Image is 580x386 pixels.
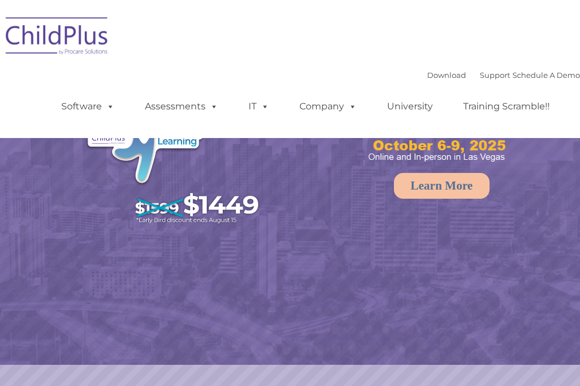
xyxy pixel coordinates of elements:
a: IT [237,95,281,118]
a: Learn More [394,173,490,199]
a: Assessments [133,95,230,118]
a: Schedule A Demo [512,70,580,80]
font: | [427,70,580,80]
a: Company [288,95,368,118]
a: Download [427,70,466,80]
a: Software [50,95,126,118]
a: University [376,95,444,118]
a: Support [480,70,510,80]
a: Training Scramble!! [452,95,561,118]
